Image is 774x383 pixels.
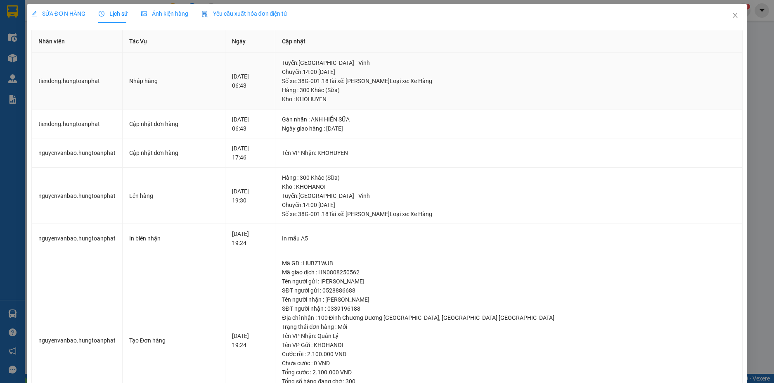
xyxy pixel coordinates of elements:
div: Địa chỉ nhận : 100 Đinh Chương Dương [GEOGRAPHIC_DATA], [GEOGRAPHIC_DATA] [GEOGRAPHIC_DATA] [282,313,736,322]
div: Cập nhật đơn hàng [129,119,219,128]
div: Tổng cước : 2.100.000 VND [282,368,736,377]
div: Tạo Đơn hàng [129,336,219,345]
td: tiendong.hungtoanphat [32,109,123,139]
div: SĐT người nhận : 0339196188 [282,304,736,313]
td: nguyenvanbao.hungtoanphat [32,168,123,224]
div: Kho : KHOHANOI [282,182,736,191]
div: Hàng : 300 Khác (Sữa) [282,86,736,95]
div: Lên hàng [129,191,219,200]
div: Tên người gửi : [PERSON_NAME] [282,277,736,286]
th: Cập nhật [275,30,743,53]
td: tiendong.hungtoanphat [32,53,123,109]
span: Yêu cầu xuất hóa đơn điện tử [201,10,288,17]
div: Mã giao dịch : HN0808250562 [282,268,736,277]
td: nguyenvanbao.hungtoanphat [32,224,123,253]
div: [DATE] 06:43 [232,72,268,90]
th: Ngày [225,30,275,53]
span: SỬA ĐƠN HÀNG [31,10,85,17]
div: [DATE] 06:43 [232,115,268,133]
div: [DATE] 19:30 [232,187,268,205]
th: Nhân viên [32,30,123,53]
div: Mã GD : HUBZ1WJB [282,259,736,268]
div: In mẫu A5 [282,234,736,243]
div: Tuyến : [GEOGRAPHIC_DATA] - Vinh Chuyến: 14:00 [DATE] Số xe: 38G-001.18 Tài xế: [PERSON_NAME] Loạ... [282,58,736,86]
div: SĐT người gửi : 0528886688 [282,286,736,295]
div: Tên người nhận : [PERSON_NAME] [282,295,736,304]
th: Tác Vụ [123,30,226,53]
span: edit [31,11,37,17]
span: close [732,12,738,19]
div: Tên VP Nhận: KHOHUYEN [282,148,736,157]
div: Nhập hàng [129,76,219,86]
div: [DATE] 17:46 [232,144,268,162]
div: Tuyến : [GEOGRAPHIC_DATA] - Vinh Chuyến: 14:00 [DATE] Số xe: 38G-001.18 Tài xế: [PERSON_NAME] Loạ... [282,191,736,219]
span: picture [141,11,147,17]
span: Ảnh kiện hàng [141,10,188,17]
div: Chưa cước : 0 VND [282,359,736,368]
div: Kho : KHOHUYEN [282,95,736,104]
td: nguyenvanbao.hungtoanphat [32,138,123,168]
div: Gán nhãn : ANH HIỂN SỮA [282,115,736,124]
div: [DATE] 19:24 [232,331,268,350]
button: Close [724,4,747,27]
div: Tên VP Gửi : KHOHANOI [282,340,736,350]
div: Trạng thái đơn hàng : Mới [282,322,736,331]
div: Ngày giao hàng : [DATE] [282,124,736,133]
span: Lịch sử [99,10,128,17]
div: Hàng : 300 Khác (Sữa) [282,173,736,182]
div: Tên VP Nhận: Quản Lý [282,331,736,340]
div: In biên nhận [129,234,219,243]
div: [DATE] 19:24 [232,229,268,247]
span: clock-circle [99,11,104,17]
img: icon [201,11,208,17]
div: Cập nhật đơn hàng [129,148,219,157]
div: Cước rồi : 2.100.000 VND [282,350,736,359]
